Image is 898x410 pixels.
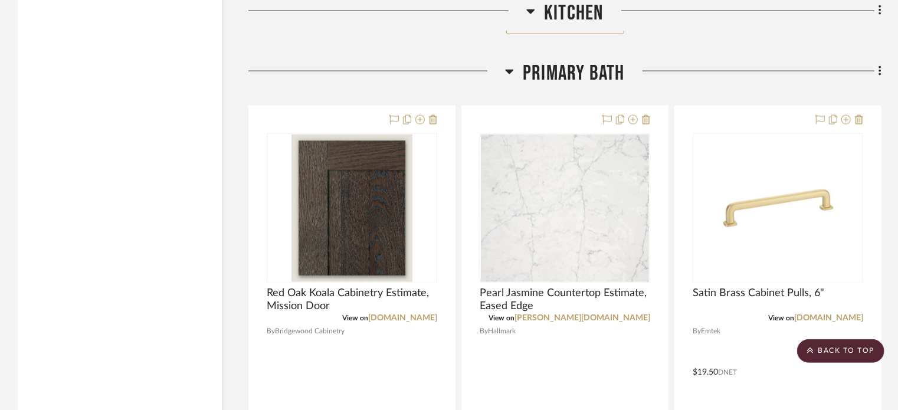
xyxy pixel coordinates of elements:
a: [PERSON_NAME][DOMAIN_NAME] [514,314,650,322]
span: By [693,326,701,337]
div: 0 [267,134,437,283]
img: Pearl Jasmine Countertop Estimate, Eased Edge [481,135,649,282]
span: By [480,326,488,337]
img: Red Oak Koala Cabinetry Estimate, Mission Door [291,135,412,282]
span: View on [768,314,794,322]
span: Red Oak Koala Cabinetry Estimate, Mission Door [267,287,437,313]
span: By [267,326,275,337]
a: [DOMAIN_NAME] [368,314,437,322]
span: View on [489,314,514,322]
div: 0 [480,134,650,283]
span: Pearl Jasmine Countertop Estimate, Eased Edge [480,287,650,313]
span: Satin Brass Cabinet Pulls, 6" [693,287,824,300]
span: Hallmark [488,326,516,337]
div: 0 [693,134,863,283]
a: [DOMAIN_NAME] [794,314,863,322]
span: Emtek [701,326,720,337]
img: Satin Brass Cabinet Pulls, 6" [704,135,852,282]
span: View on [342,314,368,322]
span: Primary Bath [523,61,624,86]
span: Bridgewood Cabinetry [275,326,345,337]
scroll-to-top-button: BACK TO TOP [797,339,884,363]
